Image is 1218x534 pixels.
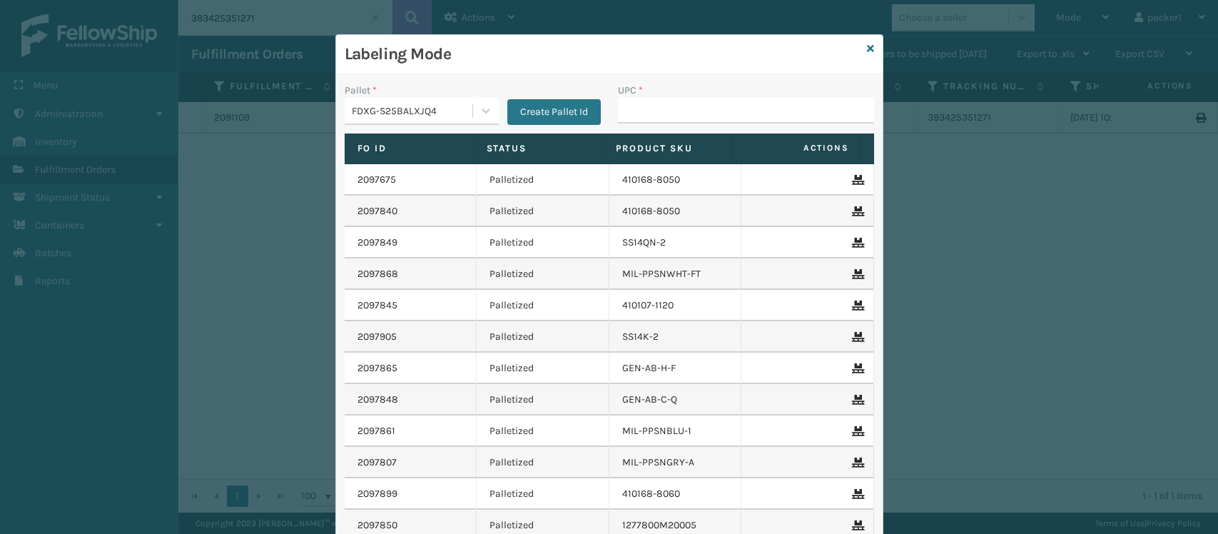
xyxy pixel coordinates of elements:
td: Palletized [477,384,609,415]
i: Remove From Pallet [852,206,861,216]
td: Palletized [477,196,609,227]
a: 2097849 [357,236,397,250]
a: 2097905 [357,330,397,344]
td: 410168-8050 [609,196,742,227]
i: Remove From Pallet [852,363,861,373]
td: Palletized [477,164,609,196]
td: Palletized [477,258,609,290]
a: 2097845 [357,298,397,313]
td: Palletized [477,478,609,510]
td: GEN-AB-H-F [609,353,742,384]
label: Pallet [345,83,377,98]
td: Palletized [477,321,609,353]
div: FDXG-S25BALXJQ4 [352,104,474,119]
td: SS14QN-2 [609,227,742,258]
a: 2097675 [357,173,396,187]
label: UPC [618,83,643,98]
td: Palletized [477,447,609,478]
a: 2097861 [357,424,395,438]
td: MIL-PPSNBLU-1 [609,415,742,447]
td: 410107-1120 [609,290,742,321]
td: GEN-AB-C-Q [609,384,742,415]
td: MIL-PPSNWHT-FT [609,258,742,290]
i: Remove From Pallet [852,301,861,311]
h3: Labeling Mode [345,44,861,65]
i: Remove From Pallet [852,395,861,405]
a: 2097807 [357,455,397,470]
button: Create Pallet Id [507,99,601,125]
i: Remove From Pallet [852,332,861,342]
i: Remove From Pallet [852,458,861,468]
i: Remove From Pallet [852,520,861,530]
i: Remove From Pallet [852,489,861,499]
td: Palletized [477,415,609,447]
td: Palletized [477,227,609,258]
td: 410168-8060 [609,478,742,510]
td: MIL-PPSNGRY-A [609,447,742,478]
td: Palletized [477,353,609,384]
a: 2097850 [357,518,397,533]
label: Status [487,142,589,155]
td: Palletized [477,290,609,321]
i: Remove From Pallet [852,426,861,436]
i: Remove From Pallet [852,269,861,279]
i: Remove From Pallet [852,175,861,185]
label: Fo Id [357,142,460,155]
a: 2097865 [357,361,397,376]
td: SS14K-2 [609,321,742,353]
a: 2097848 [357,393,398,407]
a: 2097899 [357,487,397,501]
a: 2097840 [357,204,397,218]
td: 410168-8050 [609,164,742,196]
i: Remove From Pallet [852,238,861,248]
label: Product SKU [616,142,719,155]
span: Actions [736,136,858,160]
a: 2097868 [357,267,398,281]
